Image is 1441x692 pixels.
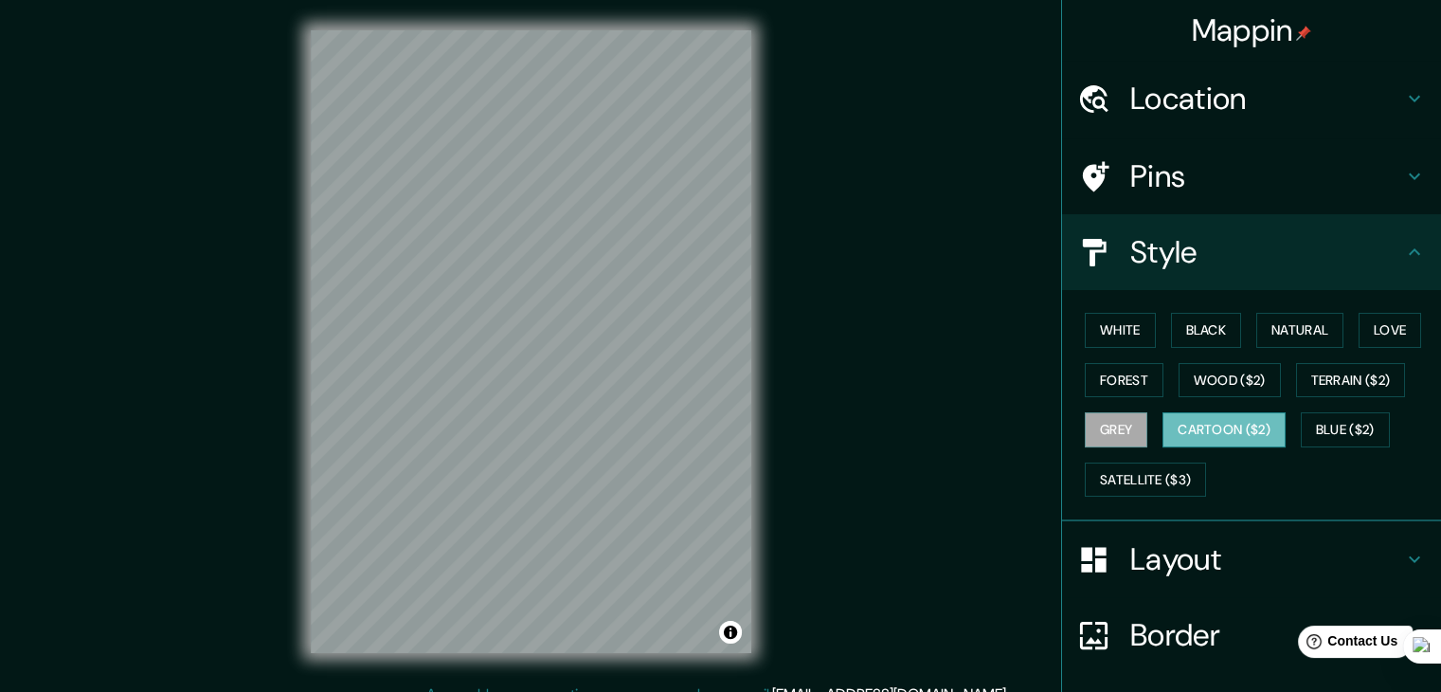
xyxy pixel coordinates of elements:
button: Satellite ($3) [1085,463,1206,498]
div: Location [1062,61,1441,137]
button: Blue ($2) [1301,412,1390,447]
button: Cartoon ($2) [1162,412,1286,447]
div: Layout [1062,521,1441,597]
button: Black [1171,313,1242,348]
canvas: Map [311,30,751,653]
button: Forest [1085,363,1163,398]
h4: Layout [1130,540,1403,578]
button: Terrain ($2) [1296,363,1406,398]
button: Wood ($2) [1179,363,1281,398]
h4: Pins [1130,157,1403,195]
h4: Mappin [1192,11,1312,49]
h4: Style [1130,233,1403,271]
button: Love [1359,313,1421,348]
button: Grey [1085,412,1147,447]
button: Natural [1256,313,1343,348]
button: Toggle attribution [719,621,742,644]
div: Pins [1062,138,1441,214]
img: pin-icon.png [1296,26,1311,41]
h4: Border [1130,616,1403,654]
button: White [1085,313,1156,348]
h4: Location [1130,80,1403,118]
iframe: Help widget launcher [1272,618,1420,671]
div: Style [1062,214,1441,290]
div: Border [1062,597,1441,673]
